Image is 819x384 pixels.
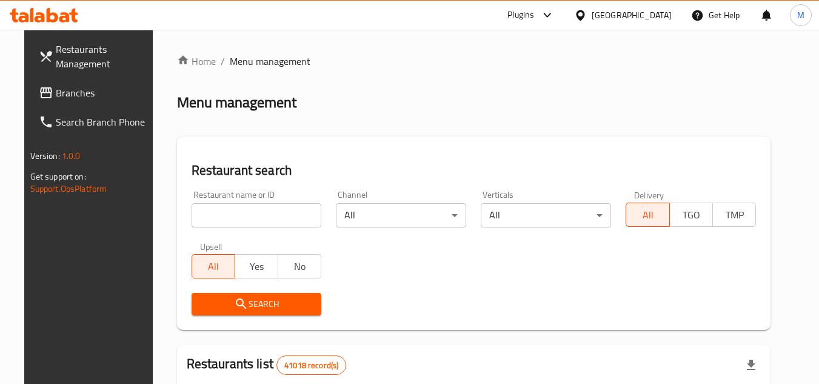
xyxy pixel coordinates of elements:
[507,8,534,22] div: Plugins
[56,86,152,100] span: Branches
[669,203,713,227] button: TGO
[230,54,310,69] span: Menu management
[30,181,107,197] a: Support.OpsPlatform
[626,203,669,227] button: All
[29,107,161,136] a: Search Branch Phone
[631,206,664,224] span: All
[29,78,161,107] a: Branches
[29,35,161,78] a: Restaurants Management
[276,355,346,375] div: Total records count
[192,293,322,315] button: Search
[56,115,152,129] span: Search Branch Phone
[30,169,86,184] span: Get support on:
[278,254,321,278] button: No
[177,54,216,69] a: Home
[283,258,316,275] span: No
[192,203,322,227] input: Search for restaurant name or ID..
[675,206,708,224] span: TGO
[797,8,804,22] span: M
[737,351,766,380] div: Export file
[56,42,152,71] span: Restaurants Management
[201,297,312,312] span: Search
[192,161,757,180] h2: Restaurant search
[192,254,235,278] button: All
[30,148,60,164] span: Version:
[187,355,347,375] h2: Restaurants list
[592,8,672,22] div: [GEOGRAPHIC_DATA]
[240,258,273,275] span: Yes
[197,258,230,275] span: All
[221,54,225,69] li: /
[481,203,611,227] div: All
[634,190,664,199] label: Delivery
[277,360,346,371] span: 41018 record(s)
[712,203,756,227] button: TMP
[718,206,751,224] span: TMP
[336,203,466,227] div: All
[235,254,278,278] button: Yes
[62,148,81,164] span: 1.0.0
[200,242,222,251] label: Upsell
[177,54,771,69] nav: breadcrumb
[177,93,296,112] h2: Menu management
